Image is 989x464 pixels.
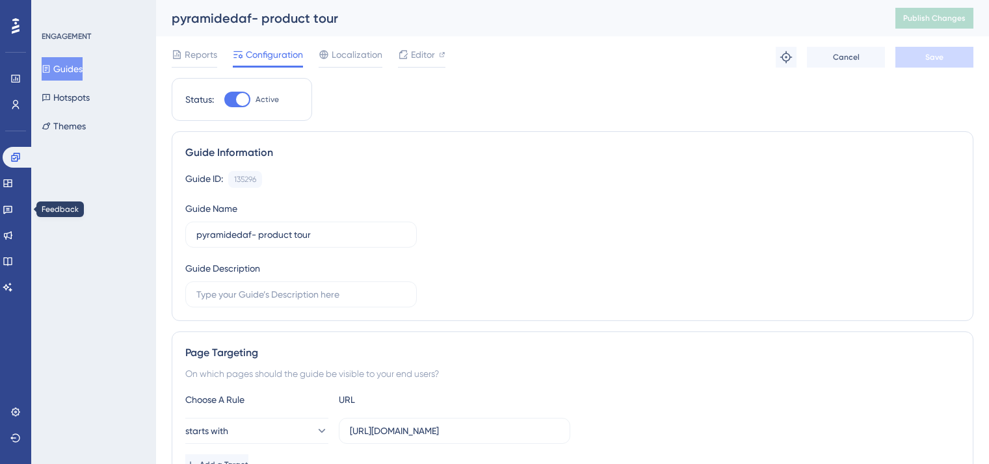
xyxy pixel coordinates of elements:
div: Page Targeting [185,345,960,361]
span: starts with [185,423,228,439]
div: 135296 [234,174,256,185]
input: Type your Guide’s Name here [196,227,406,242]
span: Active [256,94,279,105]
div: Choose A Rule [185,392,328,407]
div: Guide Name [185,201,237,216]
button: Guides [42,57,83,81]
input: yourwebsite.com/path [350,424,559,438]
input: Type your Guide’s Description here [196,287,406,302]
span: Editor [411,47,435,62]
div: Status: [185,92,214,107]
div: Guide Description [185,261,260,276]
button: Hotspots [42,86,90,109]
div: URL [339,392,482,407]
span: Localization [332,47,382,62]
span: Configuration [246,47,303,62]
button: Themes [42,114,86,138]
div: pyramidedaf- product tour [172,9,863,27]
div: Guide ID: [185,171,223,188]
button: Cancel [807,47,885,68]
span: Save [925,52,943,62]
button: Publish Changes [895,8,973,29]
div: On which pages should the guide be visible to your end users? [185,366,960,381]
span: Cancel [833,52,860,62]
div: Guide Information [185,145,960,161]
button: starts with [185,418,328,444]
button: Save [895,47,973,68]
span: Publish Changes [903,13,966,23]
span: Reports [185,47,217,62]
div: ENGAGEMENT [42,31,91,42]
